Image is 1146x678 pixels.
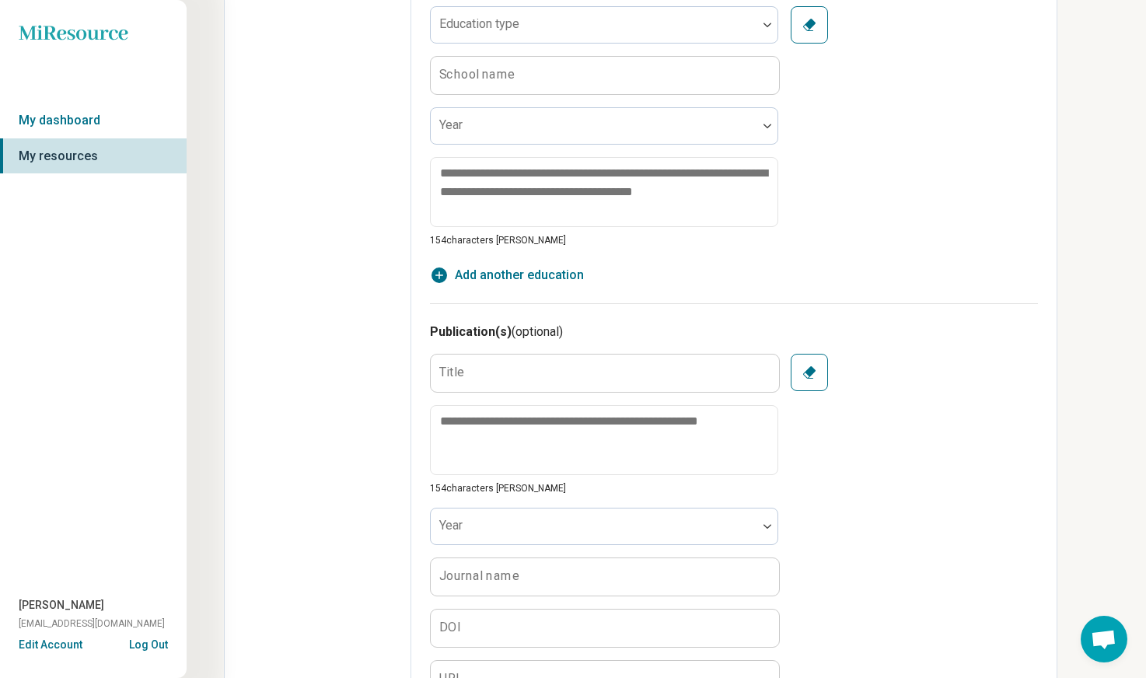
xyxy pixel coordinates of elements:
[430,323,1038,341] h3: Publication(s)
[439,117,463,132] label: Year
[19,597,104,613] span: [PERSON_NAME]
[19,637,82,653] button: Edit Account
[430,481,778,495] p: 154 characters [PERSON_NAME]
[19,617,165,631] span: [EMAIL_ADDRESS][DOMAIN_NAME]
[430,266,584,285] button: Add another education
[455,266,584,285] span: Add another education
[439,68,515,81] label: School name
[430,233,778,247] p: 154 characters [PERSON_NAME]
[439,16,519,31] label: Education type
[439,570,519,582] label: Journal name
[439,518,463,533] label: Year
[512,324,563,339] span: (optional)
[129,637,168,649] button: Log Out
[439,621,460,634] label: DOI
[439,366,464,379] label: Title
[1081,616,1127,662] div: Open chat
